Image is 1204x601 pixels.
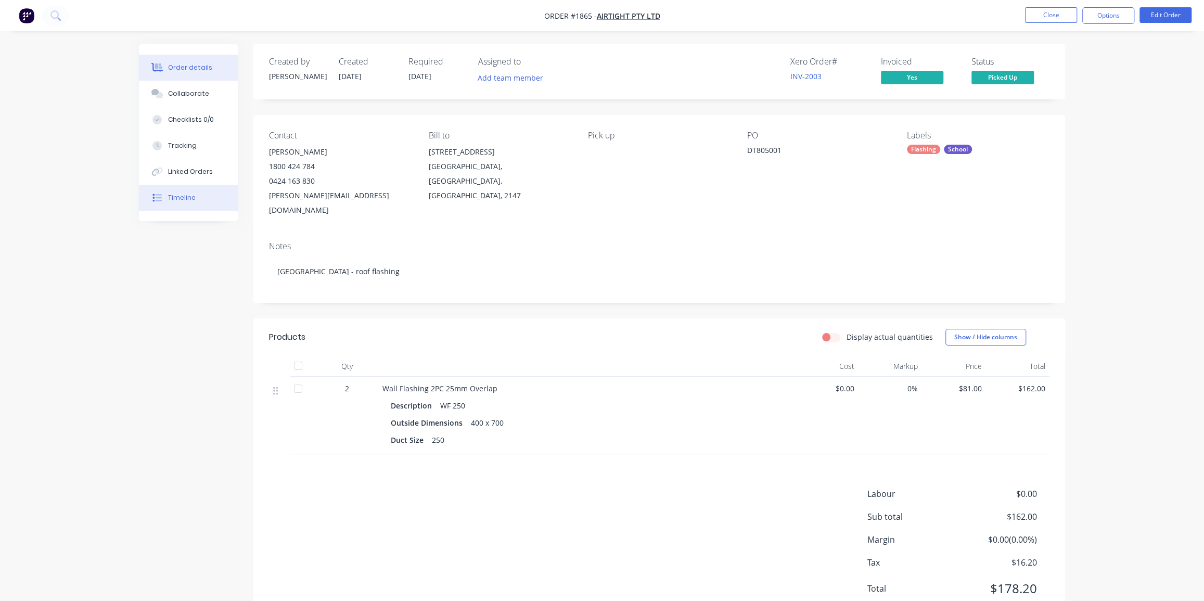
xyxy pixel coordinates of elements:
[799,383,854,394] span: $0.00
[168,63,212,72] div: Order details
[944,145,972,154] div: School
[960,488,1037,500] span: $0.00
[478,71,549,85] button: Add team member
[19,8,34,23] img: Factory
[863,383,918,394] span: 0%
[168,167,213,176] div: Linked Orders
[960,579,1037,598] span: $178.20
[269,255,1049,287] div: [GEOGRAPHIC_DATA] - roof flashing
[269,174,412,188] div: 0424 163 830
[922,356,986,377] div: Price
[960,533,1037,546] span: $0.00 ( 0.00 %)
[881,71,943,84] span: Yes
[139,185,238,211] button: Timeline
[544,11,597,21] span: Order #1865 -
[428,145,571,203] div: [STREET_ADDRESS][GEOGRAPHIC_DATA], [GEOGRAPHIC_DATA], [GEOGRAPHIC_DATA], 2147
[1139,7,1192,23] button: Edit Order
[168,141,197,150] div: Tracking
[339,71,362,81] span: [DATE]
[795,356,859,377] div: Cost
[859,356,923,377] div: Markup
[960,510,1037,523] span: $162.00
[597,11,660,21] a: Airtight Pty Ltd
[428,131,571,140] div: Bill to
[269,57,326,67] div: Created by
[867,488,960,500] span: Labour
[747,131,890,140] div: PO
[588,131,731,140] div: Pick up
[269,241,1049,251] div: Notes
[990,383,1046,394] span: $162.00
[1082,7,1134,24] button: Options
[960,556,1037,569] span: $16.20
[971,71,1034,86] button: Picked Up
[436,398,469,413] div: WF 250
[467,415,508,430] div: 400 x 700
[945,329,1026,346] button: Show / Hide columns
[269,71,326,82] div: [PERSON_NAME]
[139,159,238,185] button: Linked Orders
[907,131,1049,140] div: Labels
[986,356,1050,377] div: Total
[881,57,959,67] div: Invoiced
[269,145,412,159] div: [PERSON_NAME]
[382,383,497,393] span: Wall Flashing 2PC 25mm Overlap
[168,193,196,202] div: Timeline
[269,331,305,343] div: Products
[269,159,412,174] div: 1800 424 784
[790,71,822,81] a: INV-2003
[867,533,960,546] span: Margin
[867,582,960,595] span: Total
[139,55,238,81] button: Order details
[408,57,466,67] div: Required
[747,145,877,159] div: DT805001
[867,556,960,569] span: Tax
[391,398,436,413] div: Description
[168,115,214,124] div: Checklists 0/0
[428,432,449,447] div: 250
[907,145,940,154] div: Flashing
[269,145,412,218] div: [PERSON_NAME]1800 424 7840424 163 830[PERSON_NAME][EMAIL_ADDRESS][DOMAIN_NAME]
[269,188,412,218] div: [PERSON_NAME][EMAIL_ADDRESS][DOMAIN_NAME]
[139,81,238,107] button: Collaborate
[316,356,378,377] div: Qty
[867,510,960,523] span: Sub total
[391,415,467,430] div: Outside Dimensions
[139,107,238,133] button: Checklists 0/0
[790,57,868,67] div: Xero Order #
[478,57,582,67] div: Assigned to
[428,159,571,203] div: [GEOGRAPHIC_DATA], [GEOGRAPHIC_DATA], [GEOGRAPHIC_DATA], 2147
[139,133,238,159] button: Tracking
[926,383,982,394] span: $81.00
[168,89,209,98] div: Collaborate
[1025,7,1077,23] button: Close
[428,145,571,159] div: [STREET_ADDRESS]
[408,71,431,81] span: [DATE]
[971,71,1034,84] span: Picked Up
[472,71,549,85] button: Add team member
[847,331,933,342] label: Display actual quantities
[269,131,412,140] div: Contact
[971,57,1049,67] div: Status
[391,432,428,447] div: Duct Size
[339,57,396,67] div: Created
[345,383,349,394] span: 2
